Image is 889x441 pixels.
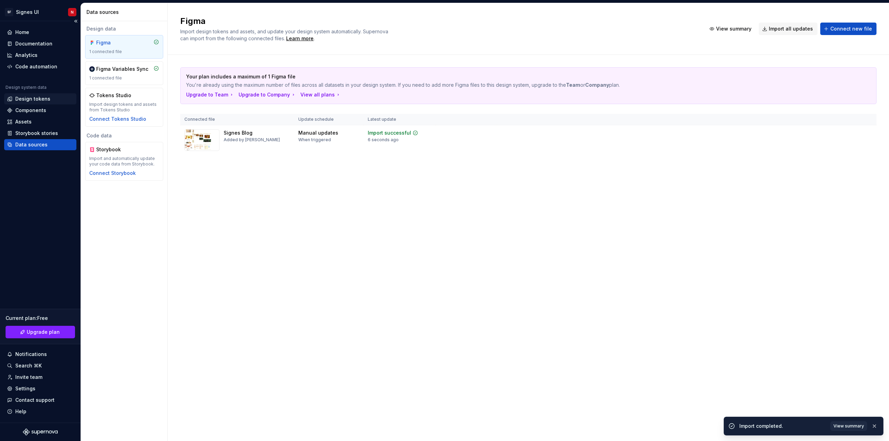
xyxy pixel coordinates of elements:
div: Data sources [86,9,165,16]
div: Home [15,29,29,36]
div: 1 connected file [89,75,159,81]
div: Invite team [15,374,42,381]
a: Storybook stories [4,128,76,139]
span: View summary [833,423,864,429]
button: Connect new file [820,23,876,35]
button: Search ⌘K [4,360,76,371]
button: Notifications [4,349,76,360]
div: Tokens Studio [96,92,131,99]
div: Design system data [6,85,47,90]
a: Tokens StudioImport design tokens and assets from Tokens StudioConnect Tokens Studio [85,88,163,127]
div: Signes Blog [224,129,252,136]
div: Import design tokens and assets from Tokens Studio [89,102,159,113]
a: Analytics [4,50,76,61]
a: Home [4,27,76,38]
div: When triggered [298,137,331,143]
button: View summary [830,421,867,431]
button: Upgrade to Company [239,91,296,98]
div: Import and automatically update your code data from Storybook. [89,156,159,167]
span: . [285,36,315,41]
div: Figma [96,39,130,46]
div: Import completed. [739,423,826,430]
span: Import design tokens and assets, and update your design system automatically. Supernova can impor... [180,28,390,41]
div: Manual updates [298,129,338,136]
button: Collapse sidebar [71,16,81,26]
button: Connect Storybook [89,170,136,177]
div: Signes UI [16,9,39,16]
b: Company [585,82,609,88]
a: Data sources [4,139,76,150]
p: You're already using the maximum number of files across all datasets in your design system. If yo... [186,82,822,88]
div: Code data [85,132,163,139]
a: Code automation [4,61,76,72]
div: Documentation [15,40,52,47]
div: N [71,9,74,15]
button: SFSignes UIN [1,5,79,19]
b: Team [566,82,580,88]
th: Connected file [180,114,294,125]
button: Upgrade to Team [186,91,234,98]
button: Connect Tokens Studio [89,116,146,122]
div: Help [15,408,26,415]
div: Search ⌘K [15,362,42,369]
div: Assets [15,118,32,125]
div: Design tokens [15,95,50,102]
div: 1 connected file [89,49,159,54]
div: SF [5,8,13,16]
div: Components [15,107,46,114]
button: Contact support [4,395,76,406]
button: Help [4,406,76,417]
div: Analytics [15,52,38,59]
div: Storybook stories [15,130,58,137]
div: 6 seconds ago [368,137,399,143]
div: Current plan : Free [6,315,75,322]
span: Upgrade plan [27,329,60,336]
a: Figma Variables Sync1 connected file [85,61,163,85]
a: Documentation [4,38,76,49]
div: Settings [15,385,35,392]
div: Data sources [15,141,48,148]
a: Components [4,105,76,116]
span: Connect new file [830,25,872,32]
a: Learn more [286,35,314,42]
a: Design tokens [4,93,76,104]
a: StorybookImport and automatically update your code data from Storybook.Connect Storybook [85,142,163,181]
a: Upgrade plan [6,326,75,338]
th: Latest update [364,114,436,125]
svg: Supernova Logo [23,429,58,435]
button: Import all updates [759,23,817,35]
div: Notifications [15,351,47,358]
button: View all plans [300,91,341,98]
p: Your plan includes a maximum of 1 Figma file [186,73,822,80]
span: View summary [716,25,751,32]
div: Code automation [15,63,57,70]
div: Contact support [15,397,55,404]
a: Figma1 connected file [85,35,163,59]
div: Storybook [96,146,130,153]
a: Settings [4,383,76,394]
h2: Figma [180,16,698,27]
span: Import all updates [769,25,813,32]
a: Assets [4,116,76,127]
div: Design data [85,25,163,32]
button: View summary [706,23,756,35]
div: Added by [PERSON_NAME] [224,137,280,143]
div: Figma Variables Sync [96,66,148,73]
div: Import successful [368,129,411,136]
a: Invite team [4,372,76,383]
th: Update schedule [294,114,364,125]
